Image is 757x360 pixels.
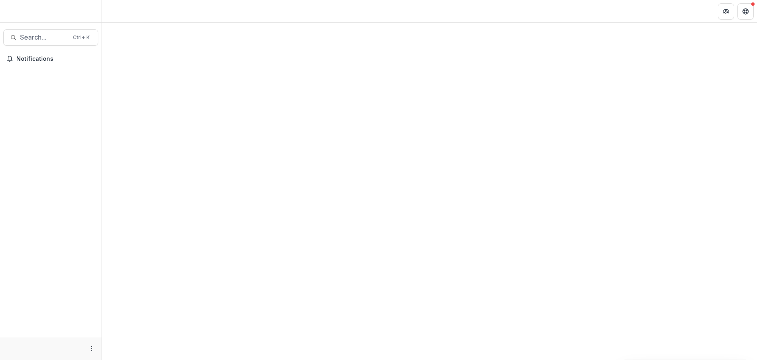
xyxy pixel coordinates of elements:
div: Ctrl + K [71,33,91,42]
button: Notifications [3,52,98,65]
button: Get Help [737,3,754,20]
button: More [87,344,97,353]
span: Notifications [16,56,95,62]
button: Search... [3,29,98,46]
span: Search... [20,33,68,41]
nav: breadcrumb [105,5,140,17]
button: Partners [718,3,734,20]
